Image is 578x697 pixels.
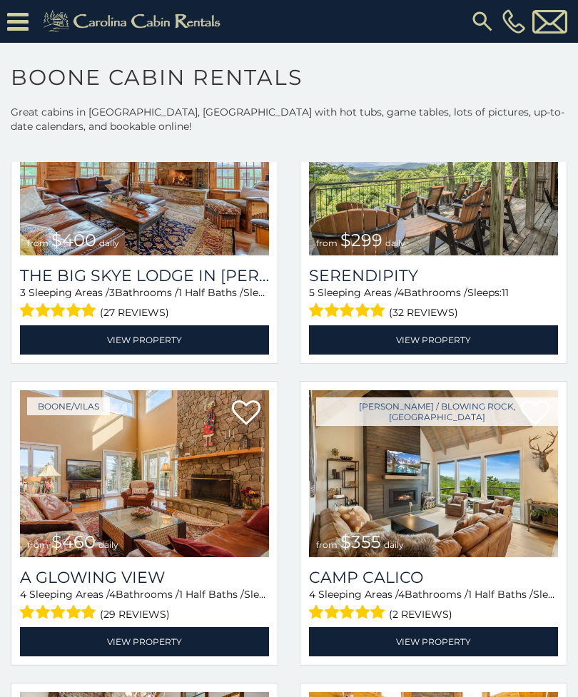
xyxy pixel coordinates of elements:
span: 4 [309,588,315,601]
span: from [27,238,49,248]
img: Serendipity [309,88,558,255]
span: (29 reviews) [100,605,170,624]
a: View Property [309,325,558,355]
a: The Big Skye Lodge in Valle Crucis from $400 daily [20,88,269,255]
span: (32 reviews) [389,303,458,322]
img: Camp Calico [309,390,558,557]
div: Sleeping Areas / Bathrooms / Sleeps: [20,285,269,322]
span: 3 [20,286,26,299]
span: 1 Half Baths / [179,588,244,601]
span: 5 [309,286,315,299]
img: A Glowing View [20,390,269,557]
h3: The Big Skye Lodge in Valle Crucis [20,266,269,285]
span: from [316,238,338,248]
a: View Property [309,627,558,656]
span: daily [385,238,405,248]
a: [PERSON_NAME] / Blowing Rock, [GEOGRAPHIC_DATA] [316,397,558,426]
a: Camp Calico from $355 daily [309,390,558,557]
span: 1 Half Baths / [178,286,243,299]
a: Add to favorites [232,399,260,429]
div: Sleeping Areas / Bathrooms / Sleeps: [20,587,269,624]
span: 4 [398,588,405,601]
a: Boone/Vilas [27,397,110,415]
span: daily [99,238,119,248]
span: 3 [109,286,115,299]
a: The Big Skye Lodge in [PERSON_NAME][GEOGRAPHIC_DATA] [20,266,269,285]
a: View Property [20,325,269,355]
a: Serendipity from $299 daily [309,88,558,255]
span: $400 [51,230,96,250]
a: View Property [20,627,269,656]
span: $355 [340,531,381,552]
div: Sleeping Areas / Bathrooms / Sleeps: [309,285,558,322]
span: from [316,539,338,550]
img: The Big Skye Lodge in Valle Crucis [20,88,269,255]
a: A Glowing View from $460 daily [20,390,269,557]
span: $460 [51,531,96,552]
span: 1 Half Baths / [468,588,533,601]
span: (2 reviews) [389,605,452,624]
a: Camp Calico [309,568,558,587]
span: $299 [340,230,382,250]
span: daily [98,539,118,550]
a: [PHONE_NUMBER] [499,9,529,34]
a: Serendipity [309,266,558,285]
span: daily [384,539,404,550]
span: 11 [502,286,509,299]
a: A Glowing View [20,568,269,587]
span: (27 reviews) [100,303,169,322]
div: Sleeping Areas / Bathrooms / Sleeps: [309,587,558,624]
span: from [27,539,49,550]
span: 4 [20,588,26,601]
span: 4 [397,286,404,299]
img: search-regular.svg [470,9,495,34]
span: 4 [109,588,116,601]
img: Khaki-logo.png [36,7,233,36]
